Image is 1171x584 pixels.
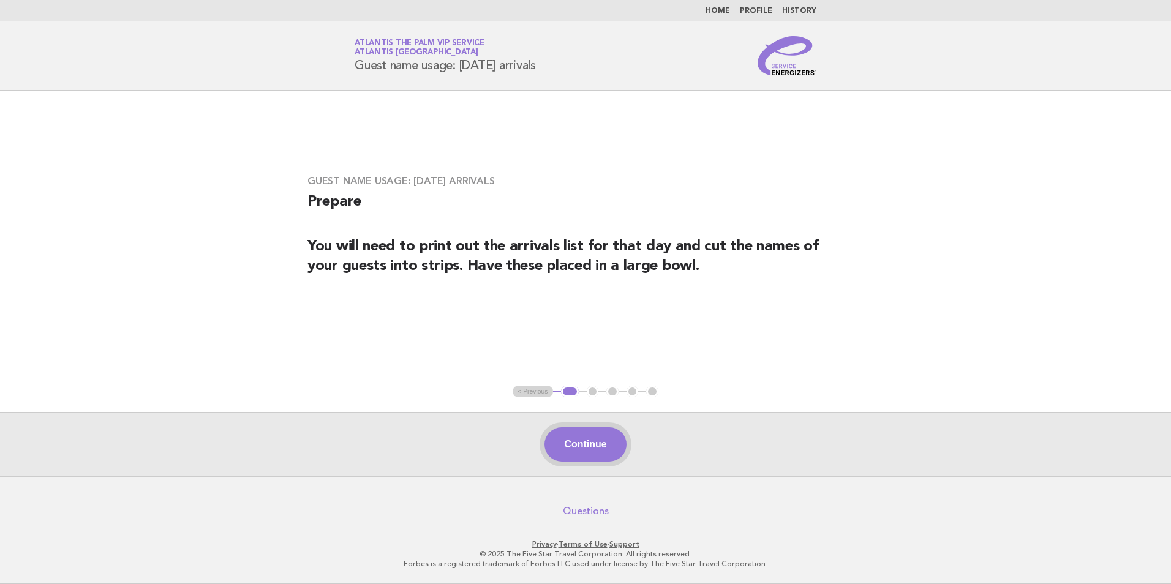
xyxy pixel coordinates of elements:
img: Service Energizers [758,36,816,75]
a: Home [706,7,730,15]
p: © 2025 The Five Star Travel Corporation. All rights reserved. [211,549,960,559]
button: 1 [561,386,579,398]
p: · · [211,539,960,549]
a: Questions [563,505,609,517]
a: Terms of Use [559,540,608,548]
a: Profile [740,7,772,15]
a: Atlantis The Palm VIP ServiceAtlantis [GEOGRAPHIC_DATA] [355,39,484,56]
h2: Prepare [307,192,864,222]
button: Continue [544,427,626,462]
h3: Guest name usage: [DATE] arrivals [307,175,864,187]
p: Forbes is a registered trademark of Forbes LLC used under license by The Five Star Travel Corpora... [211,559,960,569]
h1: Guest name usage: [DATE] arrivals [355,40,536,72]
span: Atlantis [GEOGRAPHIC_DATA] [355,49,478,57]
a: History [782,7,816,15]
a: Support [609,540,639,548]
h2: You will need to print out the arrivals list for that day and cut the names of your guests into s... [307,237,864,286]
a: Privacy [532,540,557,548]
